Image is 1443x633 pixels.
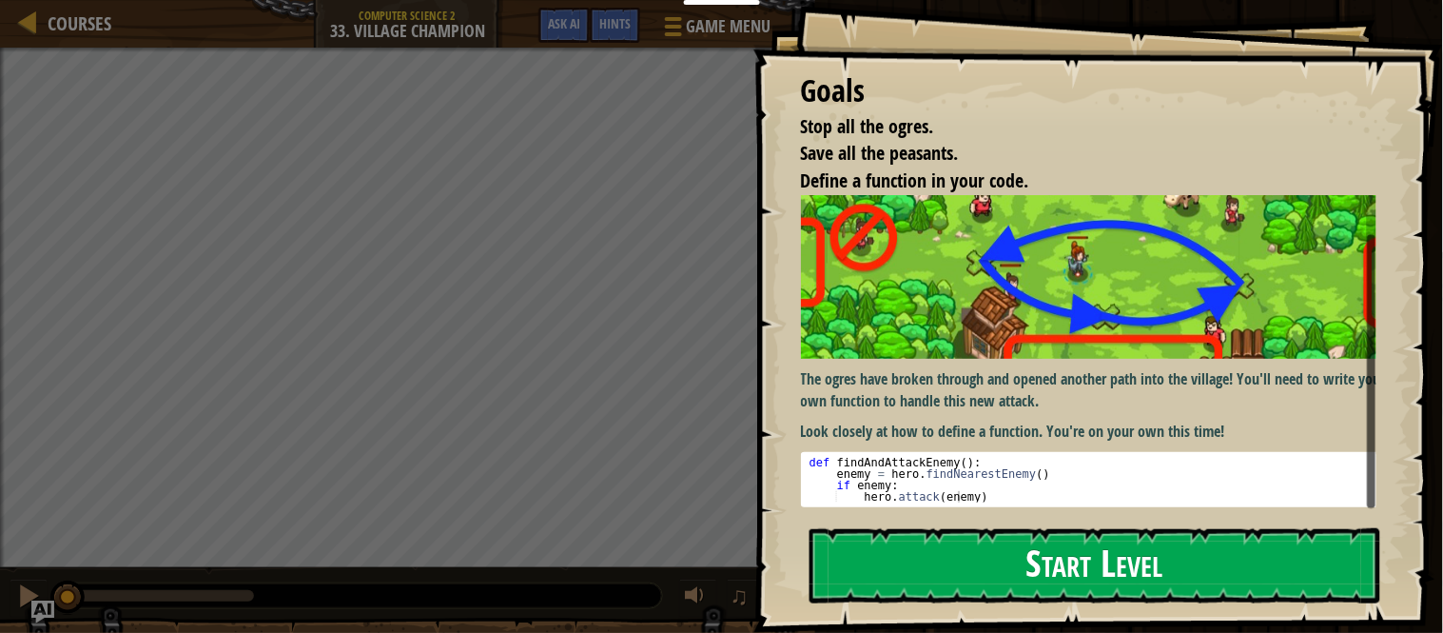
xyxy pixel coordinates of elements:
[548,14,580,32] span: Ask AI
[777,113,1372,141] li: Stop all the ogres.
[801,113,934,139] span: Stop all the ogres.
[727,579,759,618] button: ♫
[38,10,111,36] a: Courses
[686,14,770,39] span: Game Menu
[777,140,1372,168] li: Save all the peasants.
[599,14,631,32] span: Hints
[801,167,1394,359] img: Village champion
[731,582,750,610] span: ♫
[679,579,717,618] button: Adjust volume
[801,368,1394,412] p: The ogres have broken through and opened another path into the village! You'll need to write your...
[809,528,1380,603] button: Start Level
[650,8,782,52] button: Game Menu
[777,168,1372,195] li: Define a function in your code.
[31,601,54,623] button: Ask AI
[801,168,1029,193] span: Define a function in your code.
[10,579,48,618] button: Ctrl + P: Pause
[801,421,1394,443] p: Look closely at how to define a function. You're on your own this time!
[538,8,590,43] button: Ask AI
[801,69,1376,113] div: Goals
[801,140,959,166] span: Save all the peasants.
[48,10,111,36] span: Courses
